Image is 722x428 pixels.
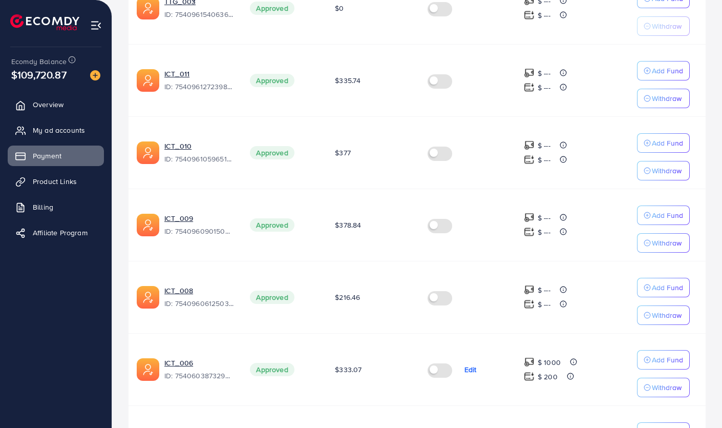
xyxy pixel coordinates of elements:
[8,94,104,115] a: Overview
[164,69,233,92] div: <span class='underline'>ICT_011</span></br>7540961272398331905
[335,75,360,86] span: $335.74
[524,82,535,93] img: top-up amount
[637,305,690,325] button: Withdraw
[524,284,535,295] img: top-up amount
[164,154,233,164] span: ID: 7540961059651878920
[250,2,294,15] span: Approved
[33,202,53,212] span: Billing
[33,99,63,110] span: Overview
[335,3,344,13] span: $0
[137,286,159,309] img: ic-ads-acc.e4c84228.svg
[33,151,61,161] span: Payment
[524,371,535,382] img: top-up amount
[8,171,104,192] a: Product Links
[652,137,683,149] p: Add Fund
[652,92,682,105] p: Withdraw
[652,209,683,221] p: Add Fund
[164,81,233,92] span: ID: 7540961272398331905
[538,139,550,152] p: $ ---
[164,213,233,237] div: <span class='underline'>ICT_009</span></br>7540960901504188417
[538,67,550,79] p: $ ---
[637,161,690,180] button: Withdraw
[90,70,100,80] img: image
[8,222,104,243] a: Affiliate Program
[524,10,535,21] img: top-up amount
[524,140,535,151] img: top-up amount
[464,363,477,376] p: Edit
[652,354,683,366] p: Add Fund
[637,350,690,370] button: Add Fund
[137,214,159,236] img: ic-ads-acc.e4c84228.svg
[164,286,233,309] div: <span class='underline'>ICT_008</span></br>7540960612503945217
[33,125,85,135] span: My ad accounts
[538,284,550,296] p: $ ---
[164,213,233,223] a: ICT_009
[11,56,67,67] span: Ecomdy Balance
[250,74,294,87] span: Approved
[335,220,361,230] span: $378.84
[250,291,294,304] span: Approved
[637,61,690,80] button: Add Fund
[637,16,690,36] button: Withdraw
[164,9,233,19] span: ID: 7540961540636524545
[335,292,360,302] span: $216.46
[33,228,88,238] span: Affiliate Program
[538,356,561,369] p: $ 1000
[524,357,535,368] img: top-up amount
[637,233,690,253] button: Withdraw
[538,154,550,166] p: $ ---
[335,364,362,375] span: $333.07
[524,68,535,78] img: top-up amount
[137,141,159,164] img: ic-ads-acc.e4c84228.svg
[164,226,233,236] span: ID: 7540960901504188417
[164,69,233,79] a: ICT_011
[524,154,535,165] img: top-up amount
[524,227,535,237] img: top-up amount
[538,371,558,383] p: $ 200
[8,146,104,166] a: Payment
[524,212,535,223] img: top-up amount
[637,278,690,297] button: Add Fund
[164,358,233,381] div: <span class='underline'>ICT_006</span></br>7540603873296498689
[678,382,714,420] iframe: Chat
[652,381,682,394] p: Withdraw
[538,212,550,224] p: $ ---
[164,286,233,296] a: ICT_008
[652,237,682,249] p: Withdraw
[137,358,159,381] img: ic-ads-acc.e4c84228.svg
[538,81,550,94] p: $ ---
[164,141,233,165] div: <span class='underline'>ICT_010</span></br>7540961059651878920
[33,176,77,187] span: Product Links
[538,226,550,238] p: $ ---
[8,197,104,217] a: Billing
[164,358,233,368] a: ICT_006
[524,299,535,310] img: top-up amount
[137,69,159,92] img: ic-ads-acc.e4c84228.svg
[652,281,683,294] p: Add Fund
[10,14,79,30] img: logo
[164,298,233,309] span: ID: 7540960612503945217
[637,378,690,397] button: Withdraw
[164,371,233,381] span: ID: 7540603873296498689
[652,20,682,32] p: Withdraw
[637,133,690,153] button: Add Fund
[11,67,67,82] span: $109,720.87
[637,89,690,108] button: Withdraw
[164,141,233,151] a: ICT_010
[538,298,550,311] p: $ ---
[250,363,294,376] span: Approved
[250,218,294,232] span: Approved
[8,120,104,140] a: My ad accounts
[652,309,682,321] p: Withdraw
[335,148,351,158] span: $377
[652,165,682,177] p: Withdraw
[90,19,102,31] img: menu
[652,65,683,77] p: Add Fund
[637,206,690,225] button: Add Fund
[250,146,294,159] span: Approved
[538,9,550,22] p: $ ---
